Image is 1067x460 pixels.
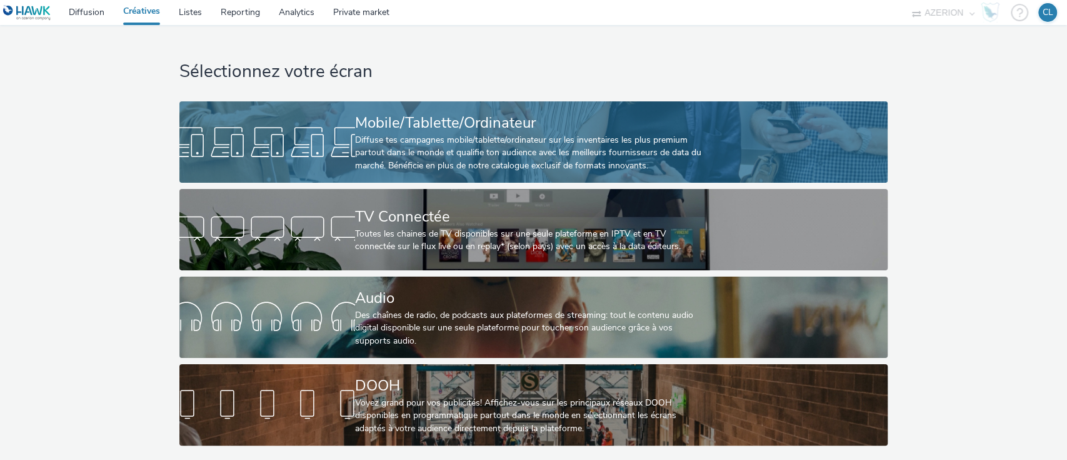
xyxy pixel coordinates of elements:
div: CL [1043,3,1053,22]
div: Mobile/Tablette/Ordinateur [355,112,707,134]
div: Audio [355,287,707,309]
div: Toutes les chaines de TV disponibles sur une seule plateforme en IPTV et en TV connectée sur le f... [355,228,707,253]
img: undefined Logo [3,5,51,21]
h1: Sélectionnez votre écran [179,60,888,84]
div: TV Connectée [355,206,707,228]
a: TV ConnectéeToutes les chaines de TV disponibles sur une seule plateforme en IPTV et en TV connec... [179,189,888,270]
img: Hawk Academy [981,3,999,23]
a: Mobile/Tablette/OrdinateurDiffuse tes campagnes mobile/tablette/ordinateur sur les inventaires le... [179,101,888,183]
a: DOOHVoyez grand pour vos publicités! Affichez-vous sur les principaux réseaux DOOH disponibles en... [179,364,888,446]
div: Diffuse tes campagnes mobile/tablette/ordinateur sur les inventaires les plus premium partout dan... [355,134,707,172]
div: Des chaînes de radio, de podcasts aux plateformes de streaming: tout le contenu audio digital dis... [355,309,707,347]
a: AudioDes chaînes de radio, de podcasts aux plateformes de streaming: tout le contenu audio digita... [179,277,888,358]
div: Voyez grand pour vos publicités! Affichez-vous sur les principaux réseaux DOOH disponibles en pro... [355,397,707,435]
a: Hawk Academy [981,3,1004,23]
div: DOOH [355,375,707,397]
